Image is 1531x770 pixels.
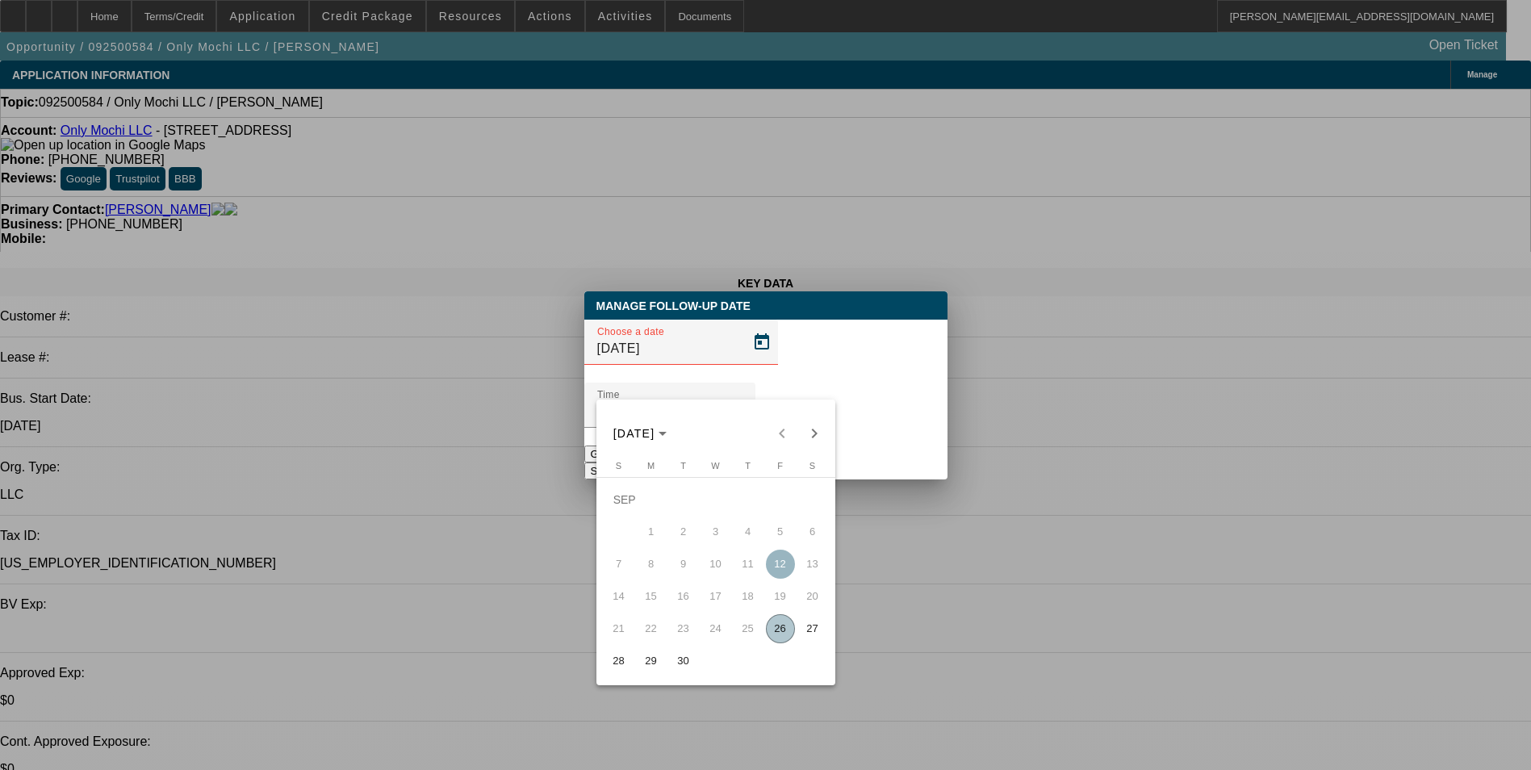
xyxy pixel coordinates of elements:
[603,483,829,516] td: SEP
[766,614,795,643] span: 26
[635,613,667,645] button: September 22, 2025
[637,647,666,676] span: 29
[732,580,764,613] button: September 18, 2025
[607,419,674,448] button: Choose month and year
[700,516,732,548] button: September 3, 2025
[700,613,732,645] button: September 24, 2025
[797,580,829,613] button: September 20, 2025
[635,548,667,580] button: September 8, 2025
[701,550,730,579] span: 10
[669,517,698,546] span: 2
[701,517,730,546] span: 3
[680,461,686,471] span: T
[603,645,635,677] button: September 28, 2025
[777,461,783,471] span: F
[764,613,797,645] button: September 26, 2025
[745,461,751,471] span: T
[669,647,698,676] span: 30
[809,461,815,471] span: S
[647,461,655,471] span: M
[637,614,666,643] span: 22
[797,548,829,580] button: September 13, 2025
[797,613,829,645] button: September 27, 2025
[764,516,797,548] button: September 5, 2025
[635,580,667,613] button: September 15, 2025
[604,582,634,611] span: 14
[701,614,730,643] span: 24
[613,427,655,440] span: [DATE]
[637,582,666,611] span: 15
[669,582,698,611] span: 16
[603,613,635,645] button: September 21, 2025
[616,461,621,471] span: S
[604,614,634,643] span: 21
[764,548,797,580] button: September 12, 2025
[604,550,634,579] span: 7
[732,516,764,548] button: September 4, 2025
[711,461,719,471] span: W
[700,548,732,580] button: September 10, 2025
[764,580,797,613] button: September 19, 2025
[734,517,763,546] span: 4
[667,548,700,580] button: September 9, 2025
[798,417,830,450] button: Next month
[766,582,795,611] span: 19
[766,517,795,546] span: 5
[798,550,827,579] span: 13
[667,516,700,548] button: September 2, 2025
[635,516,667,548] button: September 1, 2025
[701,582,730,611] span: 17
[669,550,698,579] span: 9
[667,580,700,613] button: September 16, 2025
[798,582,827,611] span: 20
[669,614,698,643] span: 23
[637,517,666,546] span: 1
[667,613,700,645] button: September 23, 2025
[798,614,827,643] span: 27
[797,516,829,548] button: September 6, 2025
[603,548,635,580] button: September 7, 2025
[766,550,795,579] span: 12
[734,550,763,579] span: 11
[734,582,763,611] span: 18
[637,550,666,579] span: 8
[667,645,700,677] button: September 30, 2025
[732,613,764,645] button: September 25, 2025
[700,580,732,613] button: September 17, 2025
[798,517,827,546] span: 6
[635,645,667,677] button: September 29, 2025
[604,647,634,676] span: 28
[734,614,763,643] span: 25
[732,548,764,580] button: September 11, 2025
[603,580,635,613] button: September 14, 2025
